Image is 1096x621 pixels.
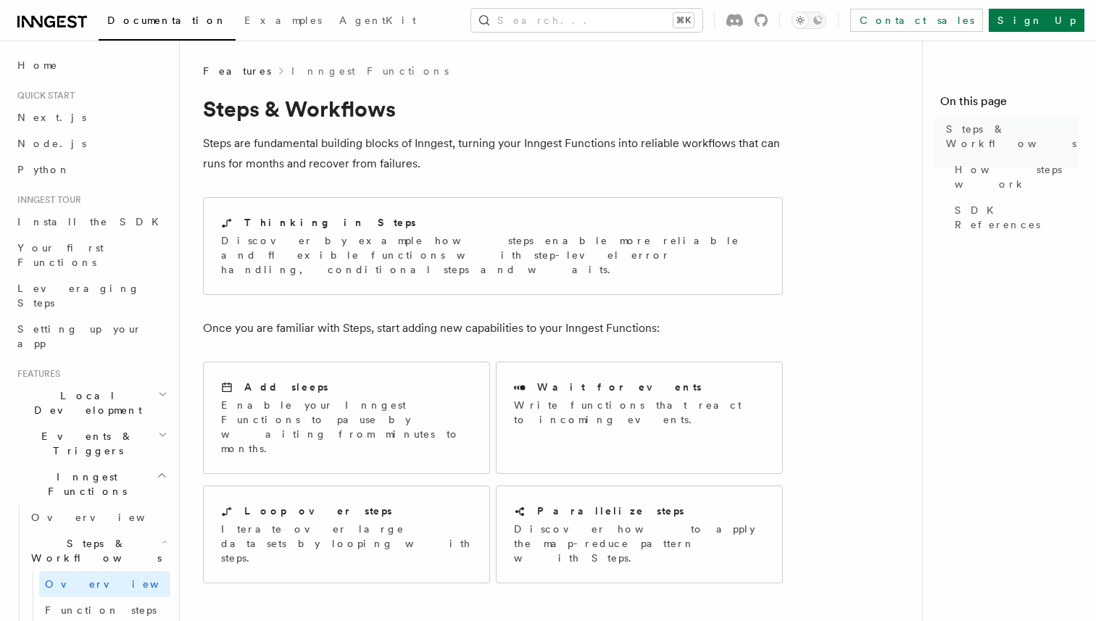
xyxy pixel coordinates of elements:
a: Sign Up [989,9,1084,32]
span: Function steps [45,604,157,616]
span: Steps & Workflows [25,536,162,565]
a: Overview [39,571,170,597]
span: Next.js [17,112,86,123]
a: Home [12,52,170,78]
p: Steps are fundamental building blocks of Inngest, turning your Inngest Functions into reliable wo... [203,133,783,174]
p: Iterate over large datasets by looping with steps. [221,522,472,565]
a: Next.js [12,104,170,130]
h2: Loop over steps [244,504,392,518]
a: Install the SDK [12,209,170,235]
span: Python [17,164,70,175]
button: Events & Triggers [12,423,170,464]
button: Toggle dark mode [792,12,826,29]
p: Discover how to apply the map-reduce pattern with Steps. [514,522,765,565]
span: Leveraging Steps [17,283,140,309]
span: Your first Functions [17,242,104,268]
a: AgentKit [331,4,425,39]
button: Local Development [12,383,170,423]
span: Events & Triggers [12,429,158,458]
p: Once you are familiar with Steps, start adding new capabilities to your Inngest Functions: [203,318,783,338]
span: Setting up your app [17,323,142,349]
span: Steps & Workflows [946,122,1079,151]
p: Write functions that react to incoming events. [514,398,765,427]
a: SDK References [949,197,1079,238]
span: Examples [244,14,322,26]
span: How steps work [955,162,1079,191]
button: Steps & Workflows [25,530,170,571]
h2: Thinking in Steps [244,215,416,230]
span: Features [203,64,271,78]
span: AgentKit [339,14,416,26]
span: Quick start [12,90,75,101]
a: Inngest Functions [291,64,449,78]
span: Node.js [17,138,86,149]
a: Wait for eventsWrite functions that react to incoming events. [496,362,783,474]
p: Discover by example how steps enable more reliable and flexible functions with step-level error h... [221,233,765,277]
a: Loop over stepsIterate over large datasets by looping with steps. [203,485,490,583]
button: Inngest Functions [12,464,170,504]
a: Your first Functions [12,235,170,275]
span: Home [17,58,58,72]
a: Documentation [99,4,236,41]
a: Contact sales [850,9,983,32]
span: Install the SDK [17,216,167,228]
span: Inngest tour [12,194,81,206]
a: Parallelize stepsDiscover how to apply the map-reduce pattern with Steps. [496,485,783,583]
a: Node.js [12,130,170,157]
span: Overview [31,512,180,523]
a: Overview [25,504,170,530]
span: Inngest Functions [12,470,157,499]
a: Setting up your app [12,316,170,357]
h1: Steps & Workflows [203,96,783,122]
span: Overview [45,578,194,590]
span: Documentation [107,14,227,26]
button: Search...⌘K [471,9,702,32]
a: Steps & Workflows [940,116,1079,157]
kbd: ⌘K [673,13,694,28]
a: Add sleepsEnable your Inngest Functions to pause by waiting from minutes to months. [203,362,490,474]
a: Examples [236,4,331,39]
span: Features [12,368,60,380]
a: Thinking in StepsDiscover by example how steps enable more reliable and flexible functions with s... [203,197,783,295]
h4: On this page [940,93,1079,116]
span: Local Development [12,388,158,417]
p: Enable your Inngest Functions to pause by waiting from minutes to months. [221,398,472,456]
a: Python [12,157,170,183]
h2: Parallelize steps [537,504,684,518]
a: Leveraging Steps [12,275,170,316]
h2: Add sleeps [244,380,328,394]
h2: Wait for events [537,380,702,394]
a: How steps work [949,157,1079,197]
span: SDK References [955,203,1079,232]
